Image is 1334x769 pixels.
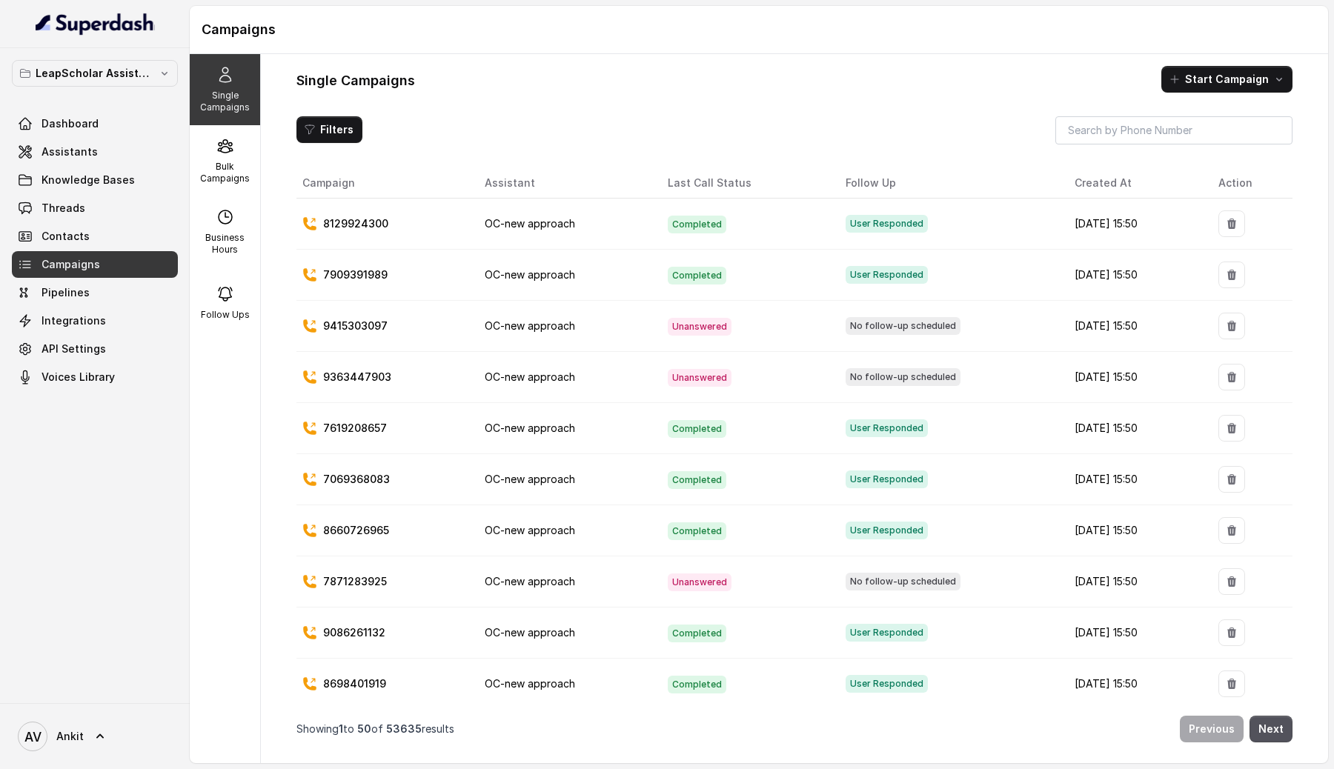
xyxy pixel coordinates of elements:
[846,522,928,539] span: User Responded
[42,313,106,328] span: Integrations
[1063,352,1207,403] td: [DATE] 15:50
[202,18,1316,41] h1: Campaigns
[12,223,178,250] a: Contacts
[42,201,85,216] span: Threads
[323,574,387,589] p: 7871283925
[834,168,1063,199] th: Follow Up
[323,625,385,640] p: 9086261132
[846,215,928,233] span: User Responded
[323,421,387,436] p: 7619208657
[12,195,178,222] a: Threads
[12,364,178,390] a: Voices Library
[1063,556,1207,607] td: [DATE] 15:50
[1063,403,1207,454] td: [DATE] 15:50
[12,279,178,306] a: Pipelines
[1063,607,1207,659] td: [DATE] 15:50
[42,144,98,159] span: Assistants
[296,69,415,93] h1: Single Campaigns
[12,167,178,193] a: Knowledge Bases
[846,419,928,437] span: User Responded
[1180,716,1244,742] button: Previous
[56,729,84,744] span: Ankit
[485,319,575,332] span: OC-new approach
[12,110,178,137] a: Dashboard
[196,90,254,113] p: Single Campaigns
[668,216,726,233] span: Completed
[296,168,473,199] th: Campaign
[1055,116,1292,144] input: Search by Phone Number
[196,161,254,184] p: Bulk Campaigns
[12,336,178,362] a: API Settings
[36,12,155,36] img: light.svg
[323,267,388,282] p: 7909391989
[323,676,386,691] p: 8698401919
[42,342,106,356] span: API Settings
[485,677,575,690] span: OC-new approach
[473,168,657,199] th: Assistant
[1063,301,1207,352] td: [DATE] 15:50
[296,722,454,736] p: Showing to of results
[1161,66,1292,93] button: Start Campaign
[668,318,731,336] span: Unanswered
[323,370,391,384] p: 9363447903
[485,268,575,281] span: OC-new approach
[846,317,960,335] span: No follow-up scheduled
[485,422,575,434] span: OC-new approach
[485,473,575,485] span: OC-new approach
[12,251,178,278] a: Campaigns
[485,524,575,536] span: OC-new approach
[485,217,575,230] span: OC-new approach
[12,307,178,334] a: Integrations
[42,229,90,244] span: Contacts
[846,675,928,693] span: User Responded
[42,116,99,131] span: Dashboard
[1063,505,1207,556] td: [DATE] 15:50
[1063,454,1207,505] td: [DATE] 15:50
[1063,250,1207,301] td: [DATE] 15:50
[668,267,726,284] span: Completed
[846,624,928,642] span: User Responded
[36,64,154,82] p: LeapScholar Assistant
[485,575,575,587] span: OC-new approach
[357,722,371,735] span: 50
[42,257,100,272] span: Campaigns
[42,285,90,300] span: Pipelines
[1063,659,1207,710] td: [DATE] 15:50
[846,573,960,590] span: No follow-up scheduled
[12,60,178,87] button: LeapScholar Assistant
[846,470,928,488] span: User Responded
[1250,716,1292,742] button: Next
[386,722,422,735] span: 53635
[668,471,726,489] span: Completed
[846,266,928,284] span: User Responded
[485,370,575,383] span: OC-new approach
[668,676,726,693] span: Completed
[668,573,731,591] span: Unanswered
[323,216,388,231] p: 8129924300
[323,319,388,333] p: 9415303097
[1063,199,1207,250] td: [DATE] 15:50
[323,472,390,487] p: 7069368083
[296,116,362,143] button: Filters
[668,369,731,387] span: Unanswered
[42,173,135,187] span: Knowledge Bases
[339,722,343,735] span: 1
[846,368,960,386] span: No follow-up scheduled
[668,522,726,540] span: Completed
[24,729,42,745] text: AV
[1063,168,1207,199] th: Created At
[12,716,178,757] a: Ankit
[42,370,115,384] span: Voices Library
[668,420,726,438] span: Completed
[323,523,389,538] p: 8660726965
[12,139,178,165] a: Assistants
[1207,168,1292,199] th: Action
[668,625,726,642] span: Completed
[196,232,254,256] p: Business Hours
[201,309,250,321] p: Follow Ups
[296,707,1292,751] nav: Pagination
[656,168,833,199] th: Last Call Status
[485,626,575,639] span: OC-new approach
